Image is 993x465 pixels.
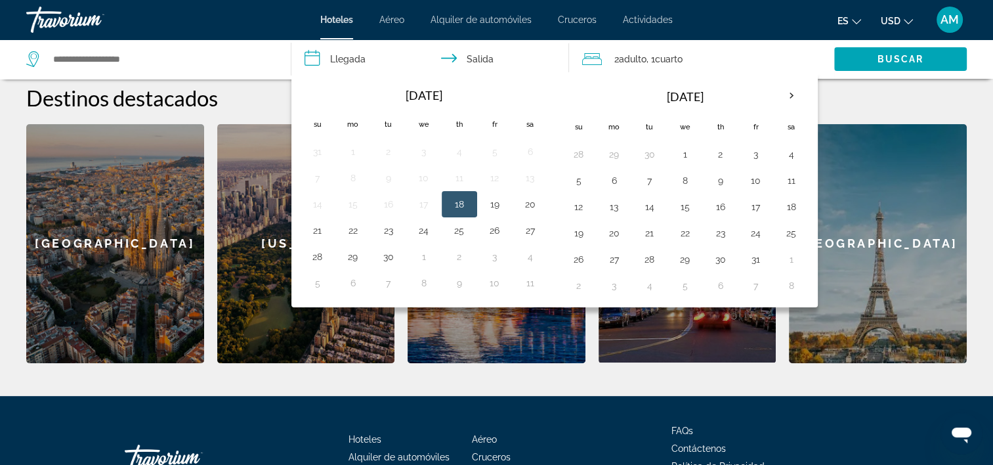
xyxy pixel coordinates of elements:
[837,16,849,26] span: es
[378,143,399,161] button: Day 2
[940,13,959,26] span: AM
[378,274,399,292] button: Day 7
[349,452,450,462] a: Alquiler de automóviles
[484,274,505,292] button: Day 10
[449,221,470,240] button: Day 25
[472,452,511,462] a: Cruceros
[834,47,967,71] button: Buscar
[568,145,589,164] button: Day 28
[675,171,696,190] button: Day 8
[520,143,541,161] button: Day 6
[569,39,834,79] button: Travelers: 2 adults, 0 children
[710,224,731,242] button: Day 23
[378,195,399,213] button: Day 16
[26,85,967,111] h2: Destinos destacados
[639,171,660,190] button: Day 7
[413,274,434,292] button: Day 8
[378,221,399,240] button: Day 23
[343,195,364,213] button: Day 15
[623,14,673,25] a: Actividades
[449,195,470,213] button: Day 18
[710,277,731,295] button: Day 6
[413,221,434,240] button: Day 24
[710,250,731,269] button: Day 30
[746,277,767,295] button: Day 7
[604,145,625,164] button: Day 29
[881,11,913,30] button: Change currency
[940,412,982,454] iframe: Botón para iniciar la ventana de mensajería
[449,143,470,161] button: Day 4
[781,277,802,295] button: Day 8
[604,198,625,216] button: Day 13
[675,250,696,269] button: Day 29
[618,54,646,64] span: Adulto
[877,54,924,64] span: Buscar
[781,224,802,242] button: Day 25
[639,224,660,242] button: Day 21
[568,198,589,216] button: Day 12
[933,6,967,33] button: User Menu
[520,169,541,187] button: Day 13
[26,124,204,363] a: [GEOGRAPHIC_DATA]
[378,248,399,266] button: Day 30
[568,171,589,190] button: Day 5
[307,248,328,266] button: Day 28
[654,54,682,64] span: Cuarto
[671,426,693,436] a: FAQs
[710,145,731,164] button: Day 2
[639,277,660,295] button: Day 4
[343,274,364,292] button: Day 6
[484,195,505,213] button: Day 19
[671,443,726,454] a: Contáctenos
[349,434,381,445] a: Hoteles
[378,169,399,187] button: Day 9
[789,124,967,363] a: [GEOGRAPHIC_DATA]
[335,81,513,110] th: [DATE]
[597,81,774,112] th: [DATE]
[558,14,597,25] a: Cruceros
[710,171,731,190] button: Day 9
[431,14,532,25] a: Alquiler de automóviles
[520,274,541,292] button: Day 11
[413,169,434,187] button: Day 10
[604,250,625,269] button: Day 27
[449,274,470,292] button: Day 9
[614,50,646,68] span: 2
[781,171,802,190] button: Day 11
[217,124,395,363] a: [US_STATE]
[746,171,767,190] button: Day 10
[320,14,353,25] a: Hoteles
[343,248,364,266] button: Day 29
[307,274,328,292] button: Day 5
[413,248,434,266] button: Day 1
[746,250,767,269] button: Day 31
[343,143,364,161] button: Day 1
[520,221,541,240] button: Day 27
[639,250,660,269] button: Day 28
[675,277,696,295] button: Day 5
[472,434,497,445] a: Aéreo
[604,277,625,295] button: Day 3
[568,277,589,295] button: Day 2
[774,81,809,111] button: Next month
[520,195,541,213] button: Day 20
[710,198,731,216] button: Day 16
[291,39,570,79] button: Check in and out dates
[379,14,404,25] a: Aéreo
[484,143,505,161] button: Day 5
[881,16,900,26] span: USD
[307,143,328,161] button: Day 31
[781,145,802,164] button: Day 4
